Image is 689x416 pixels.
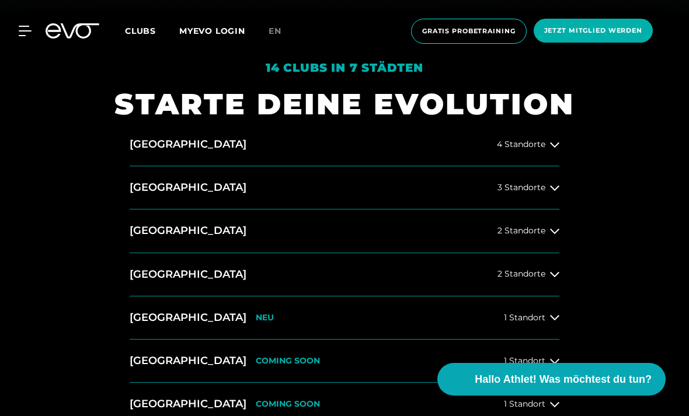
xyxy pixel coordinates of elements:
h2: [GEOGRAPHIC_DATA] [130,137,246,152]
p: COMING SOON [256,399,320,409]
span: 1 Standort [504,313,545,322]
h2: [GEOGRAPHIC_DATA] [130,354,246,368]
span: 2 Standorte [497,226,545,235]
button: [GEOGRAPHIC_DATA]4 Standorte [130,123,559,166]
span: Gratis Probetraining [422,26,516,36]
a: Clubs [125,25,179,36]
button: Hallo Athlet! Was möchtest du tun? [437,363,666,396]
p: NEU [256,313,274,323]
h2: [GEOGRAPHIC_DATA] [130,223,246,238]
button: [GEOGRAPHIC_DATA]2 Standorte [130,253,559,296]
a: MYEVO LOGIN [179,26,245,36]
span: 3 Standorte [497,183,545,192]
h2: [GEOGRAPHIC_DATA] [130,267,246,282]
button: [GEOGRAPHIC_DATA]NEU1 Standort [130,296,559,340]
button: [GEOGRAPHIC_DATA]2 Standorte [130,209,559,253]
span: 1 Standort [504,356,545,365]
button: [GEOGRAPHIC_DATA]3 Standorte [130,166,559,209]
span: 4 Standorte [497,140,545,149]
em: 14 Clubs in 7 Städten [266,61,423,75]
a: Gratis Probetraining [408,19,530,44]
p: COMING SOON [256,356,320,366]
span: Jetzt Mitglied werden [544,26,642,36]
span: Clubs [125,26,156,36]
h2: [GEOGRAPHIC_DATA] [130,397,246,411]
span: 2 Standorte [497,270,545,278]
span: Hallo Athlet! Was möchtest du tun? [475,372,652,387]
h2: [GEOGRAPHIC_DATA] [130,180,246,195]
h2: [GEOGRAPHIC_DATA] [130,310,246,325]
a: Jetzt Mitglied werden [530,19,656,44]
a: en [269,25,295,38]
span: 1 Standort [504,400,545,408]
h1: STARTE DEINE EVOLUTION [114,85,575,123]
span: en [269,26,281,36]
button: [GEOGRAPHIC_DATA]COMING SOON1 Standort [130,340,559,383]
